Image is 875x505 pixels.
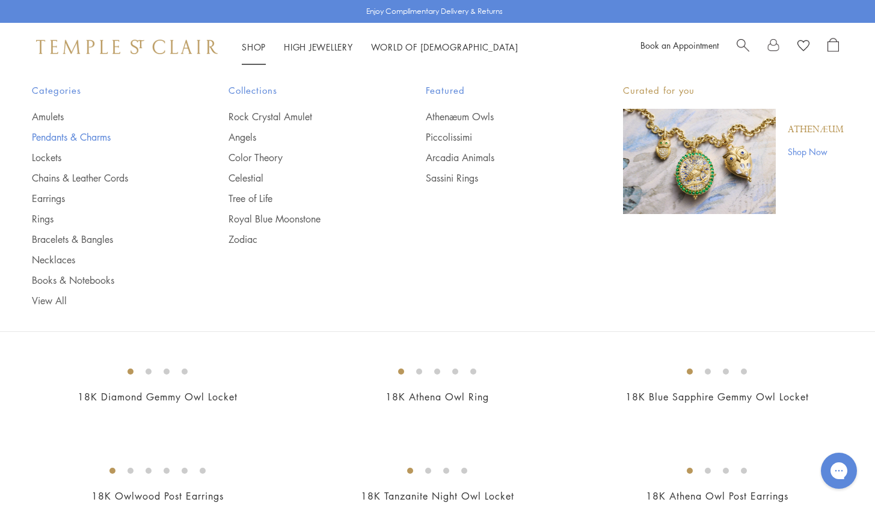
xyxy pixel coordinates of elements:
a: 18K Tanzanite Night Owl Locket [361,489,514,503]
nav: Main navigation [242,40,518,55]
a: Shop Now [788,145,844,158]
a: ShopShop [242,41,266,53]
a: 18K Athena Owl Post Earrings [646,489,788,503]
img: Temple St. Clair [36,40,218,54]
span: Categories [32,83,181,98]
p: Curated for you [623,83,844,98]
a: Search [737,38,749,56]
a: Color Theory [229,151,378,164]
a: Athenæum [788,123,844,136]
a: Tree of Life [229,192,378,205]
a: Bracelets & Bangles [32,233,181,246]
a: 18K Diamond Gemmy Owl Locket [78,390,238,403]
a: Lockets [32,151,181,164]
a: Zodiac [229,233,378,246]
a: Celestial [229,171,378,185]
a: Books & Notebooks [32,274,181,287]
a: Rock Crystal Amulet [229,110,378,123]
a: Earrings [32,192,181,205]
p: Enjoy Complimentary Delivery & Returns [366,5,503,17]
a: Necklaces [32,253,181,266]
a: 18K Blue Sapphire Gemmy Owl Locket [625,390,809,403]
a: Pendants & Charms [32,130,181,144]
a: Book an Appointment [640,39,719,51]
a: Royal Blue Moonstone [229,212,378,225]
a: Athenæum Owls [426,110,575,123]
a: Sassini Rings [426,171,575,185]
a: View All [32,294,181,307]
a: Angels [229,130,378,144]
a: View Wishlist [797,38,809,56]
a: 18K Athena Owl Ring [385,390,489,403]
a: Open Shopping Bag [827,38,839,56]
span: Collections [229,83,378,98]
a: High JewelleryHigh Jewellery [284,41,353,53]
a: World of [DEMOGRAPHIC_DATA]World of [DEMOGRAPHIC_DATA] [371,41,518,53]
a: Piccolissimi [426,130,575,144]
iframe: Gorgias live chat messenger [815,448,863,493]
span: Featured [426,83,575,98]
a: Chains & Leather Cords [32,171,181,185]
a: Rings [32,212,181,225]
a: 18K Owlwood Post Earrings [91,489,224,503]
a: Amulets [32,110,181,123]
a: Arcadia Animals [426,151,575,164]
